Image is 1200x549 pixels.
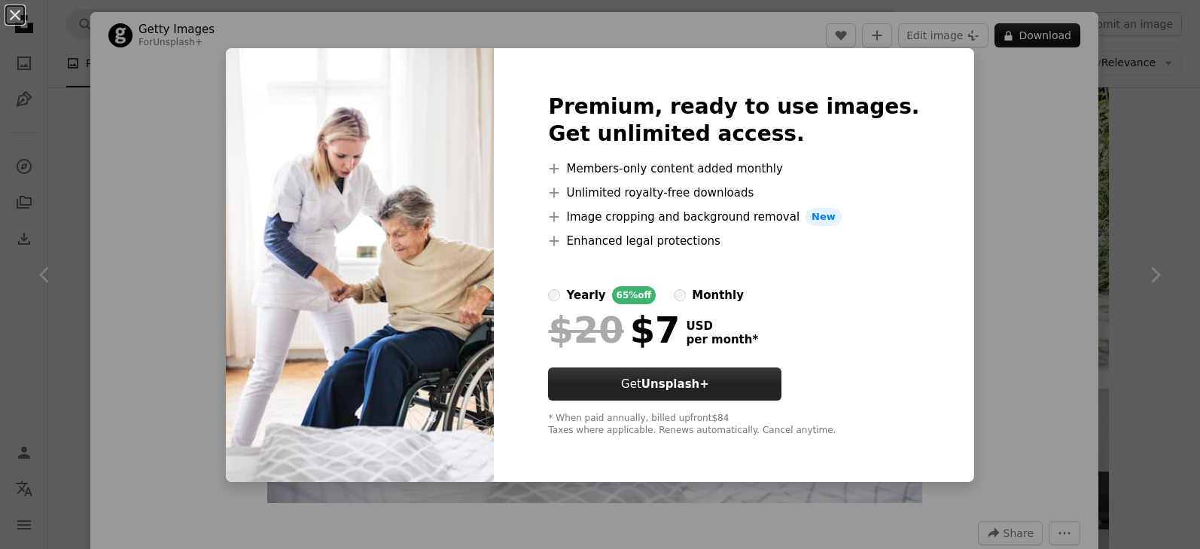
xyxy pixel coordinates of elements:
[226,48,494,482] img: premium_photo-1663036885930-7cdd25c9c80e
[686,333,758,346] span: per month *
[806,208,842,226] span: New
[548,232,919,250] li: Enhanced legal protections
[641,377,709,391] strong: Unsplash+
[548,208,919,226] li: Image cropping and background removal
[548,160,919,178] li: Members-only content added monthly
[692,286,744,304] div: monthly
[612,286,656,304] div: 65% off
[566,286,605,304] div: yearly
[548,368,781,401] button: GetUnsplash+
[548,289,560,301] input: yearly65%off
[548,93,919,148] h2: Premium, ready to use images. Get unlimited access.
[686,319,758,333] span: USD
[548,310,623,349] span: $20
[548,413,919,437] div: * When paid annually, billed upfront $84 Taxes where applicable. Renews automatically. Cancel any...
[548,310,680,349] div: $7
[674,289,686,301] input: monthly
[548,184,919,202] li: Unlimited royalty-free downloads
